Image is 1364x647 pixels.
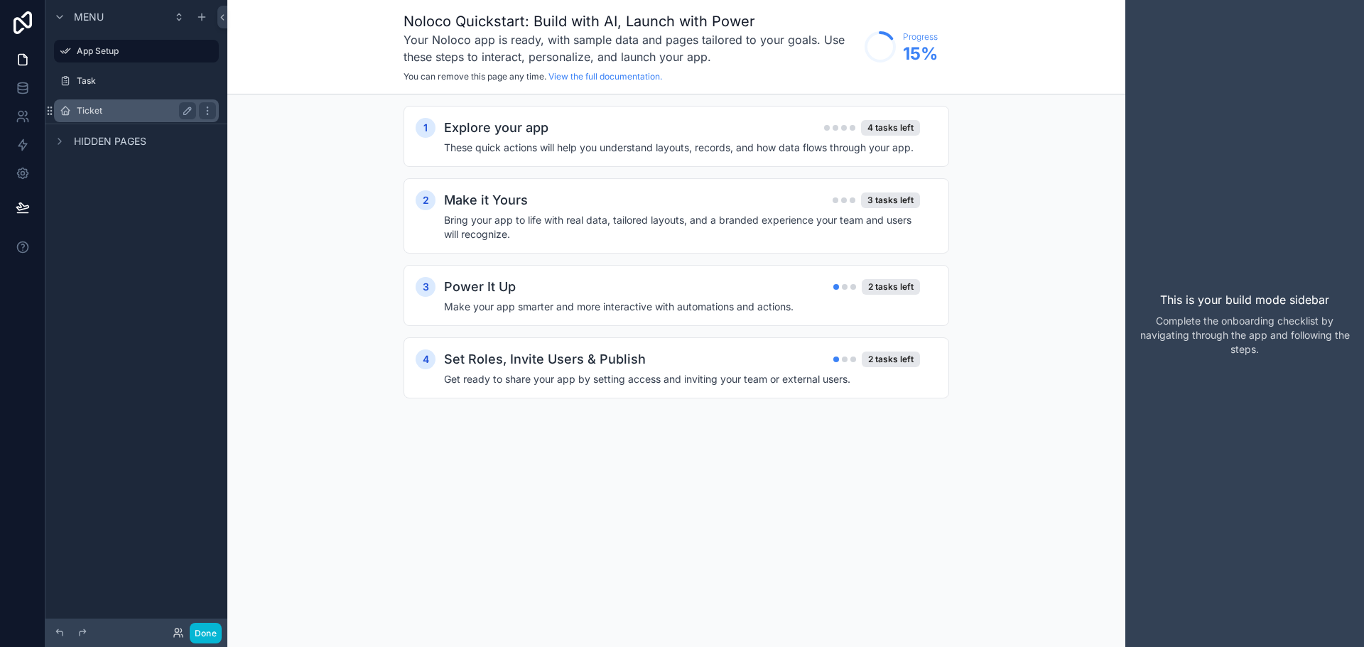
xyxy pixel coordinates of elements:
a: View the full documentation. [548,71,662,82]
label: Ticket [77,105,190,116]
span: Progress [903,31,938,43]
h1: Noloco Quickstart: Build with AI, Launch with Power [404,11,857,31]
label: App Setup [77,45,210,57]
p: This is your build mode sidebar [1160,291,1329,308]
button: Done [190,623,222,643]
p: Complete the onboarding checklist by navigating through the app and following the steps. [1137,314,1353,357]
span: 15 % [903,43,938,65]
span: Hidden pages [74,134,146,148]
h3: Your Noloco app is ready, with sample data and pages tailored to your goals. Use these steps to i... [404,31,857,65]
a: Ticket [54,99,219,122]
span: Menu [74,10,104,24]
a: App Setup [54,40,219,62]
span: You can remove this page any time. [404,71,546,82]
label: Task [77,75,216,87]
a: Task [54,70,219,92]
